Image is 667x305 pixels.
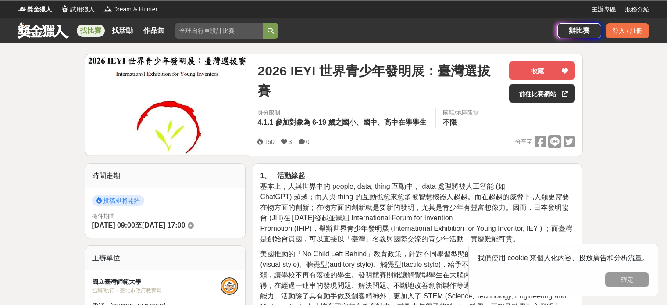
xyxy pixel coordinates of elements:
a: 主辦專區 [592,5,616,14]
div: 國立臺灣師範大學 [92,277,221,287]
div: 協辦/執行： 臺北市政府教育局 [92,287,221,294]
div: 時間走期 [85,164,246,188]
input: 全球自行車設計比賽 [175,23,263,39]
span: 不限 [443,118,457,126]
span: 基本上，人與世界中的 people, data, thing 互動中， data 處理將被人工智能 (如 [260,183,505,190]
span: [DATE] 09:00 [92,222,135,229]
a: 辦比賽 [557,23,601,38]
div: 登入 / 註冊 [606,23,649,38]
a: Logo獎金獵人 [18,5,52,14]
span: [DATE] 17:00 [142,222,185,229]
span: 150 [264,138,274,145]
img: Logo [18,4,26,13]
a: LogoDream & Hunter [103,5,157,14]
img: Cover Image [85,54,249,155]
span: ChatGPT) 超越；而人與 thing 的互動也愈來愈多被智慧機器人超越。而在超越的威脅下 ,人類更需要在物方面的創新；在物方面的創新就是要新的發明，尤其是青少年有豐富想像力。因而，日本發明... [260,193,569,222]
a: 服務介紹 [625,5,649,14]
strong: 1、 活動緣起 [260,172,305,179]
span: 獎金獵人 [27,5,52,14]
span: 徵件期間 [92,213,115,219]
span: Dream & Hunter [113,5,157,14]
span: 4.1.1 參加對象為 6-19 歲之國小、國中、高中在學學生 [257,118,426,126]
div: 國籍/地區限制 [443,108,479,117]
div: 身分限制 [257,108,428,117]
span: 2026 IEYI 世界青少年發明展：臺灣選拔賽 [257,61,502,100]
a: Logo試用獵人 [61,5,95,14]
span: 我們使用 cookie 來個人化內容、投放廣告和分析流量。 [478,254,649,262]
a: 找比賽 [77,25,105,37]
a: 找活動 [108,25,136,37]
a: 前往比賽網站 [509,84,575,103]
button: 收藏 [509,61,575,80]
span: Promotion (IFIP)，舉辦世界青少年發明展 (International Exhibition for Young Inventor, IEYI) ；而臺灣是創始會員國，可以直接以「... [260,225,572,243]
div: 主辦單位 [85,246,246,270]
span: 3 [289,138,292,145]
span: 至 [135,222,142,229]
img: Logo [103,4,112,13]
span: 0 [306,138,310,145]
span: 試用獵人 [70,5,95,14]
span: 分享至 [515,135,532,148]
button: 確定 [605,272,649,287]
span: 投稿即將開始 [92,195,144,206]
span: 美國推動的「No Child Left Behind」教育政策，針對不同學習型態的學生，如視覺型 [260,250,521,258]
a: 作品集 [140,25,168,37]
img: Logo [61,4,69,13]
